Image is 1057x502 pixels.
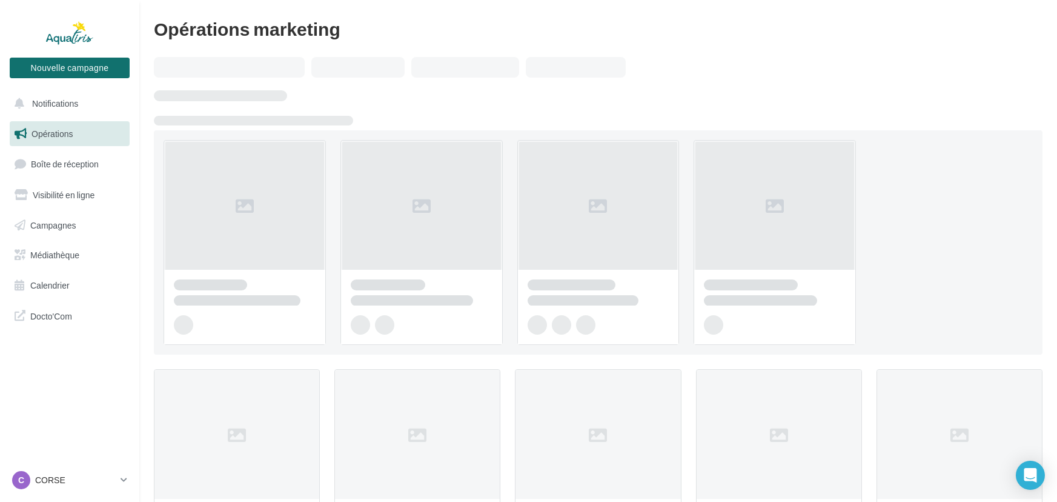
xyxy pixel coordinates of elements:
span: C [18,474,24,486]
a: Calendrier [7,273,132,298]
span: Calendrier [30,280,70,290]
a: Visibilité en ligne [7,182,132,208]
div: Opérations marketing [154,19,1042,38]
span: Opérations [31,129,73,139]
p: CORSE [35,474,116,486]
span: Boîte de réception [31,159,99,169]
span: Notifications [32,98,78,109]
a: Opérations [7,121,132,147]
a: C CORSE [10,469,130,492]
a: Boîte de réception [7,151,132,177]
button: Notifications [7,91,127,116]
a: Docto'Com [7,303,132,329]
a: Médiathèque [7,243,132,268]
a: Campagnes [7,213,132,238]
button: Nouvelle campagne [10,58,130,78]
div: Open Intercom Messenger [1016,461,1045,490]
span: Médiathèque [30,250,79,260]
span: Campagnes [30,219,76,230]
span: Docto'Com [30,308,72,324]
span: Visibilité en ligne [33,190,94,200]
